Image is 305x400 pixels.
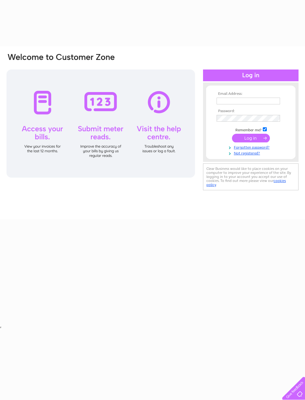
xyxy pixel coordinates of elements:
[215,126,287,133] td: Remember me?
[215,92,287,96] th: Email Address:
[206,179,286,187] a: cookies policy
[203,163,299,190] div: Clear Business would like to place cookies on your computer to improve your experience of the sit...
[217,150,287,156] a: Not registered?
[232,134,270,142] input: Submit
[215,109,287,113] th: Password:
[217,144,287,150] a: Forgotten password?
